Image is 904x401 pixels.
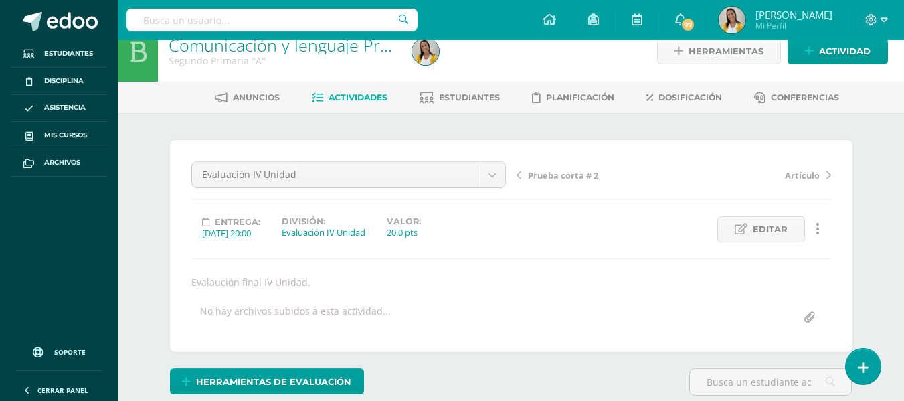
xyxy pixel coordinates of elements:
a: Actividades [312,87,387,108]
a: Estudiantes [11,40,107,68]
a: Conferencias [754,87,839,108]
a: Anuncios [215,87,280,108]
span: Herramientas de evaluación [196,370,351,394]
a: Herramientas [657,38,781,64]
input: Busca un estudiante aquí... [690,369,851,395]
img: 563ad3b7d45938e0b316de2a6020a612.png [412,38,439,65]
a: Dosificación [646,87,722,108]
a: Comunicación y lenguaje Pri 2 [169,33,398,56]
a: Soporte [16,334,102,367]
span: Actividad [819,39,871,64]
input: Busca un usuario... [126,9,418,31]
label: Valor: [387,216,421,226]
a: Actividad [788,38,888,64]
span: Disciplina [44,76,84,86]
a: Prueba corta # 2 [517,168,674,181]
span: Anuncios [233,92,280,102]
a: Herramientas de evaluación [170,368,364,394]
span: [PERSON_NAME] [755,8,832,21]
label: División: [282,216,365,226]
span: Estudiantes [44,48,93,59]
span: Artículo [785,169,820,181]
div: Evaluación IV Unidad [282,226,365,238]
span: Mis cursos [44,130,87,141]
span: Conferencias [771,92,839,102]
span: Planificación [546,92,614,102]
span: Estudiantes [439,92,500,102]
a: Estudiantes [420,87,500,108]
a: Planificación [532,87,614,108]
span: Dosificación [658,92,722,102]
span: Asistencia [44,102,86,113]
span: 97 [681,17,695,32]
a: Artículo [674,168,831,181]
span: Entrega: [215,217,260,227]
a: Asistencia [11,95,107,123]
div: [DATE] 20:00 [202,227,260,239]
span: Actividades [329,92,387,102]
span: Mi Perfil [755,20,832,31]
div: Segundo Primaria 'A' [169,54,396,67]
a: Evaluación IV Unidad [192,162,505,187]
div: No hay archivos subidos a esta actividad... [200,305,391,331]
span: Soporte [54,347,86,357]
span: Prueba corta # 2 [528,169,598,181]
div: 20.0 pts [387,226,421,238]
span: Archivos [44,157,80,168]
h1: Comunicación y lenguaje Pri 2 [169,35,396,54]
span: Herramientas [689,39,763,64]
a: Mis cursos [11,122,107,149]
span: Cerrar panel [37,386,88,395]
a: Archivos [11,149,107,177]
span: Evaluación IV Unidad [202,162,470,187]
div: Evalaución final IV Unidad. [186,276,836,289]
a: Disciplina [11,68,107,95]
img: 563ad3b7d45938e0b316de2a6020a612.png [719,7,745,33]
span: Editar [753,217,788,242]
